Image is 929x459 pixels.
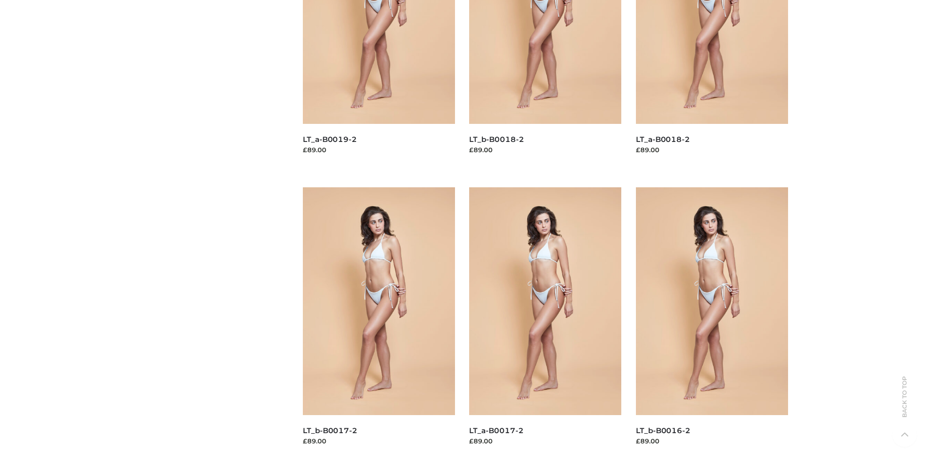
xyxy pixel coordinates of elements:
[303,135,357,144] a: LT_a-B0019-2
[469,436,621,446] div: £89.00
[636,145,788,155] div: £89.00
[303,436,455,446] div: £89.00
[469,426,523,435] a: LT_a-B0017-2
[303,426,357,435] a: LT_b-B0017-2
[892,393,917,418] span: Back to top
[469,145,621,155] div: £89.00
[469,135,524,144] a: LT_b-B0018-2
[636,426,691,435] a: LT_b-B0016-2
[636,436,788,446] div: £89.00
[636,135,690,144] a: LT_a-B0018-2
[303,145,455,155] div: £89.00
